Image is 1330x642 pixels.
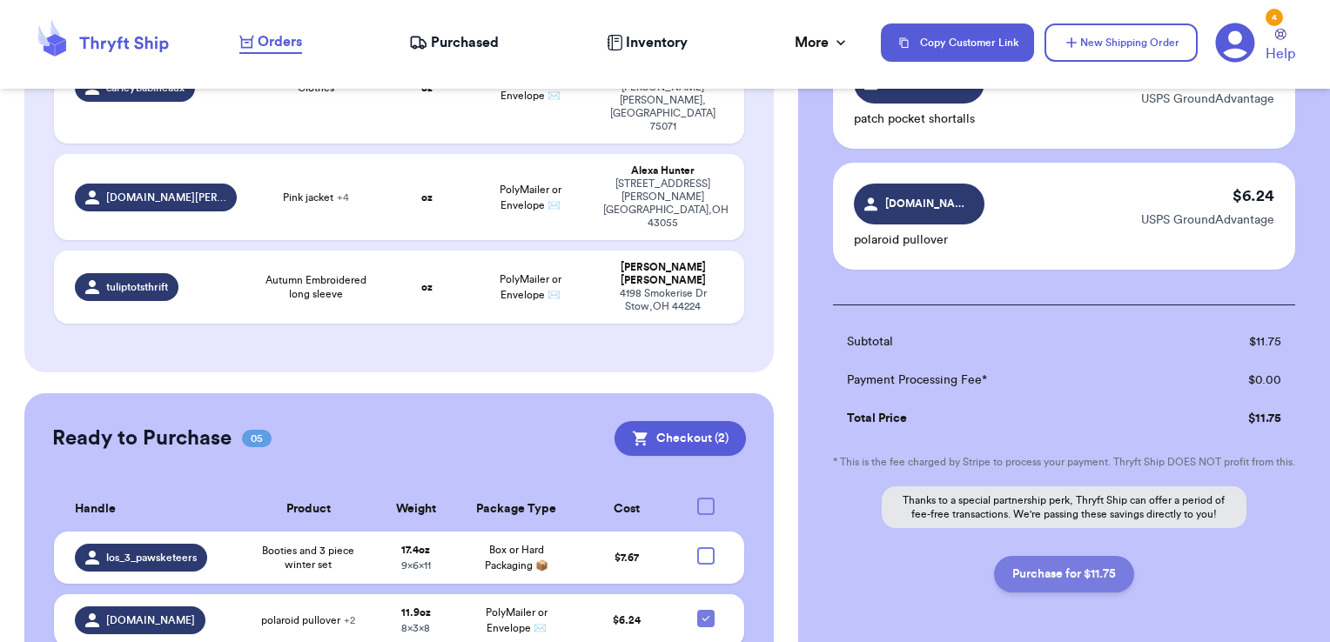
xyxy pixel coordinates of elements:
[421,192,433,203] strong: oz
[1266,29,1295,64] a: Help
[421,83,433,93] strong: oz
[261,613,355,627] span: polaroid pullover
[1172,399,1295,438] td: $ 11.75
[615,421,746,456] button: Checkout (2)
[833,399,1172,438] td: Total Price
[500,75,561,101] span: PolyMailer or Envelope ✉️
[106,613,195,627] span: [DOMAIN_NAME]
[854,110,984,128] p: patch pocket shortalls
[1233,184,1274,208] p: $ 6.24
[885,196,968,211] span: [DOMAIN_NAME]
[75,500,116,518] span: Handle
[252,544,365,572] span: Booties and 3 piece winter set
[1172,361,1295,399] td: $ 0.00
[795,32,850,53] div: More
[603,261,724,287] div: [PERSON_NAME] [PERSON_NAME]
[241,487,375,532] th: Product
[421,282,433,292] strong: oz
[239,31,302,54] a: Orders
[431,32,499,53] span: Purchased
[106,280,168,294] span: tuliptotsthrift
[106,191,226,204] span: [DOMAIN_NAME][PERSON_NAME]
[833,455,1295,469] p: * This is the fee charged by Stripe to process your payment. Thryft Ship DOES NOT profit from this.
[485,545,548,571] span: Box or Hard Packaging 📦
[613,615,641,625] span: $ 6.24
[500,184,561,211] span: PolyMailer or Envelope ✉️
[344,615,355,625] span: + 2
[486,607,547,633] span: PolyMailer or Envelope ✉️
[375,487,455,532] th: Weight
[258,273,375,301] span: Autumn Embroidered long sleeve
[283,191,349,204] span: Pink jacket
[1266,9,1283,26] div: 4
[1141,211,1274,229] p: USPS GroundAdvantage
[242,430,272,447] span: 05
[258,31,302,52] span: Orders
[603,164,724,177] div: Alexa Hunter
[456,487,577,532] th: Package Type
[500,274,561,300] span: PolyMailer or Envelope ✉️
[603,287,724,313] div: 4198 Smokerise Dr Stow , OH 44224
[401,560,431,571] span: 9 x 6 x 11
[603,68,724,133] div: [STREET_ADDRESS][PERSON_NAME] [PERSON_NAME] , [GEOGRAPHIC_DATA] 75071
[52,425,232,452] h2: Ready to Purchase
[1172,323,1295,361] td: $ 11.75
[1045,23,1198,62] button: New Shipping Order
[607,32,688,53] a: Inventory
[1215,23,1255,63] a: 4
[1141,90,1274,108] p: USPS GroundAdvantage
[854,231,984,249] p: polaroid pullover
[881,23,1034,62] button: Copy Customer Link
[106,551,197,565] span: los_3_pawsketeers
[833,323,1172,361] td: Subtotal
[577,487,678,532] th: Cost
[882,486,1246,528] p: Thanks to a special partnership perk, Thryft Ship can offer a period of fee-free transactions. We...
[401,545,430,555] strong: 17.4 oz
[337,192,349,203] span: + 4
[994,556,1134,592] button: Purchase for $11.75
[603,177,724,230] div: [STREET_ADDRESS][PERSON_NAME] [GEOGRAPHIC_DATA] , OH 43055
[615,552,639,563] span: $ 7.67
[401,607,431,618] strong: 11.9 oz
[626,32,688,53] span: Inventory
[1266,43,1295,64] span: Help
[401,623,430,633] span: 8 x 3 x 8
[833,361,1172,399] td: Payment Processing Fee*
[409,32,499,53] a: Purchased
